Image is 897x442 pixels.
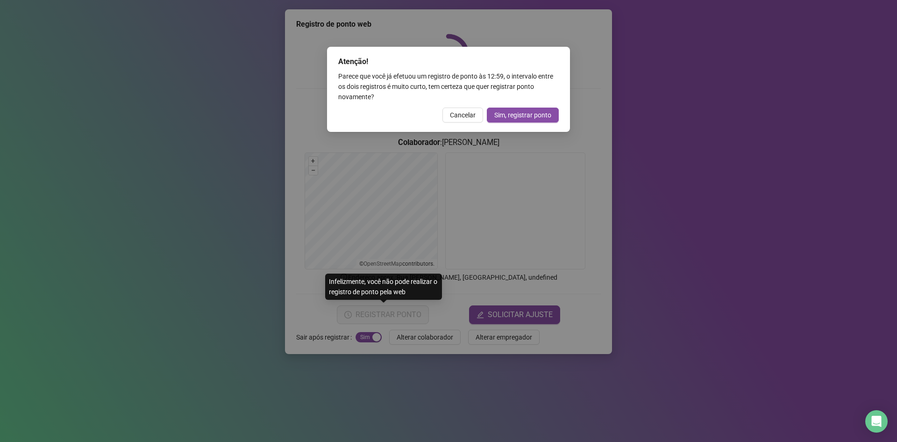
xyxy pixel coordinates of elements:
[865,410,888,433] div: Open Intercom Messenger
[494,110,551,120] span: Sim, registrar ponto
[442,108,483,123] button: Cancelar
[487,108,559,123] button: Sim, registrar ponto
[325,274,442,300] div: Infelizmente, você não pode realizar o registro de ponto pela web
[450,110,476,120] span: Cancelar
[338,56,559,67] div: Atenção!
[338,71,559,102] div: Parece que você já efetuou um registro de ponto às 12:59 , o intervalo entre os dois registros é ...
